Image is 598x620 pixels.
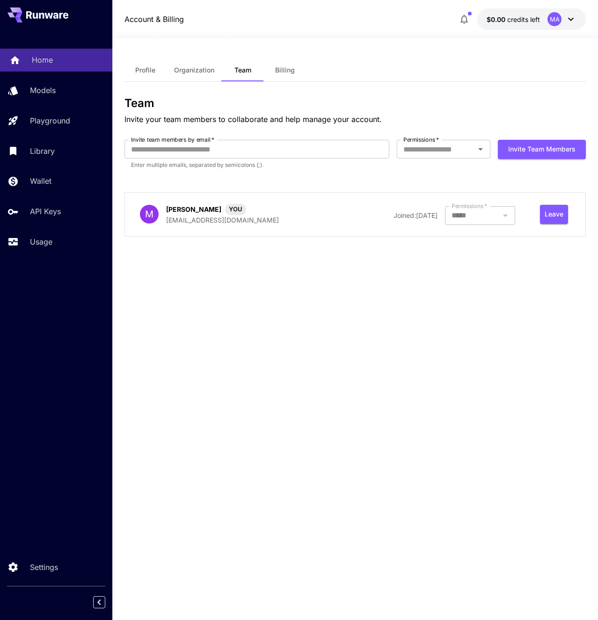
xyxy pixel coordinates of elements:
[32,54,53,65] p: Home
[30,175,51,187] p: Wallet
[30,236,52,247] p: Usage
[30,145,55,157] p: Library
[275,66,295,74] span: Billing
[124,114,586,125] p: Invite your team members to collaborate and help manage your account.
[507,15,540,23] span: credits left
[225,205,246,214] span: YOU
[234,66,251,74] span: Team
[547,12,562,26] div: MA
[487,15,507,23] span: $0.00
[174,66,214,74] span: Organization
[124,14,184,25] nav: breadcrumb
[30,115,70,126] p: Playground
[93,596,105,608] button: Collapse sidebar
[140,205,159,223] div: M
[474,143,487,156] button: Open
[540,205,568,224] button: Leave
[452,202,487,210] label: Permissions
[30,85,56,96] p: Models
[498,140,586,159] button: Invite team members
[403,136,439,144] label: Permissions
[166,215,279,225] p: [EMAIL_ADDRESS][DOMAIN_NAME]
[135,66,155,74] span: Profile
[166,204,221,214] p: [PERSON_NAME]
[30,562,58,573] p: Settings
[487,14,540,24] div: $0.00
[100,594,112,611] div: Collapse sidebar
[124,14,184,25] a: Account & Billing
[124,97,586,110] h3: Team
[394,211,438,219] span: Joined: [DATE]
[131,136,214,144] label: Invite team members by email
[477,8,586,30] button: $0.00MA
[30,206,61,217] p: API Keys
[131,160,383,170] p: Enter multiple emails, separated by semicolons (;).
